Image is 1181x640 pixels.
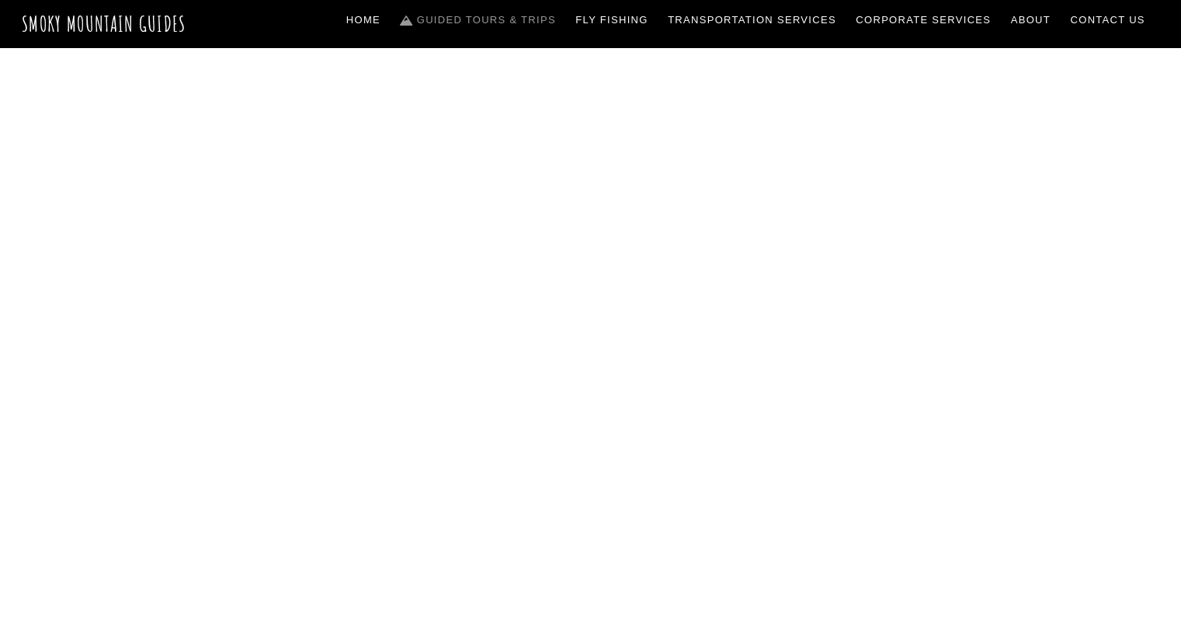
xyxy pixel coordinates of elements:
h1: The ONLY one-stop, full Service Guide Company for the Gatlinburg and [GEOGRAPHIC_DATA] side of th... [240,368,942,606]
a: Transportation Services [662,4,842,36]
a: Smoky Mountain Guides [22,11,186,36]
a: Fly Fishing [570,4,655,36]
a: Home [340,4,387,36]
span: Guided Trips & Tours [397,281,785,344]
a: Corporate Services [850,4,998,36]
a: Guided Tours & Trips [394,4,562,36]
a: About [1005,4,1057,36]
a: Contact Us [1065,4,1151,36]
